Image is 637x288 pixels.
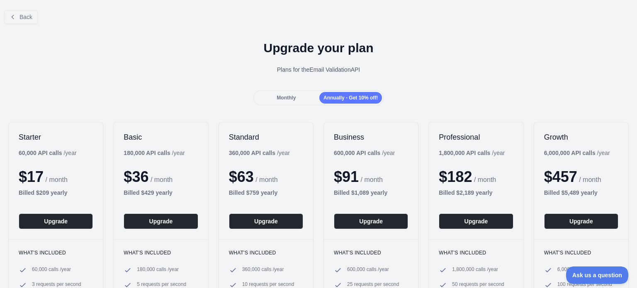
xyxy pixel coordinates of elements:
b: 360,000 API calls [229,150,275,156]
b: 6,000,000 API calls [544,150,596,156]
div: / year [229,149,290,157]
b: 600,000 API calls [334,150,380,156]
div: / year [439,149,505,157]
div: / year [334,149,395,157]
h2: Business [334,132,408,142]
h2: Professional [439,132,513,142]
iframe: Toggle Customer Support [566,266,629,284]
span: $ 91 [334,168,359,185]
b: 1,800,000 API calls [439,150,490,156]
span: $ 457 [544,168,577,185]
h2: Growth [544,132,618,142]
span: $ 63 [229,168,254,185]
span: $ 182 [439,168,472,185]
h2: Standard [229,132,303,142]
div: / year [544,149,610,157]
